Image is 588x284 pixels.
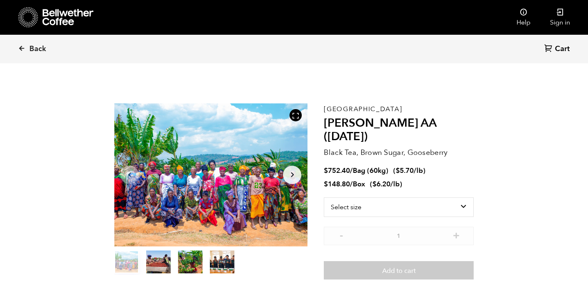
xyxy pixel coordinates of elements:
span: ( ) [393,166,425,175]
button: Add to cart [324,261,474,280]
bdi: 6.20 [372,179,390,189]
p: Black Tea, Brown Sugar, Gooseberry [324,147,474,158]
span: Bag (60kg) [353,166,388,175]
span: / [350,179,353,189]
bdi: 5.70 [396,166,414,175]
a: Cart [544,44,572,55]
span: $ [372,179,376,189]
span: Back [29,44,46,54]
h2: [PERSON_NAME] AA ([DATE]) [324,116,474,144]
span: /lb [390,179,400,189]
span: $ [324,166,328,175]
span: Cart [555,44,570,54]
bdi: 752.40 [324,166,350,175]
span: ( ) [370,179,402,189]
span: $ [324,179,328,189]
span: / [350,166,353,175]
span: /lb [414,166,423,175]
bdi: 148.80 [324,179,350,189]
button: - [336,231,346,239]
span: Box [353,179,365,189]
button: + [451,231,461,239]
span: $ [396,166,400,175]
